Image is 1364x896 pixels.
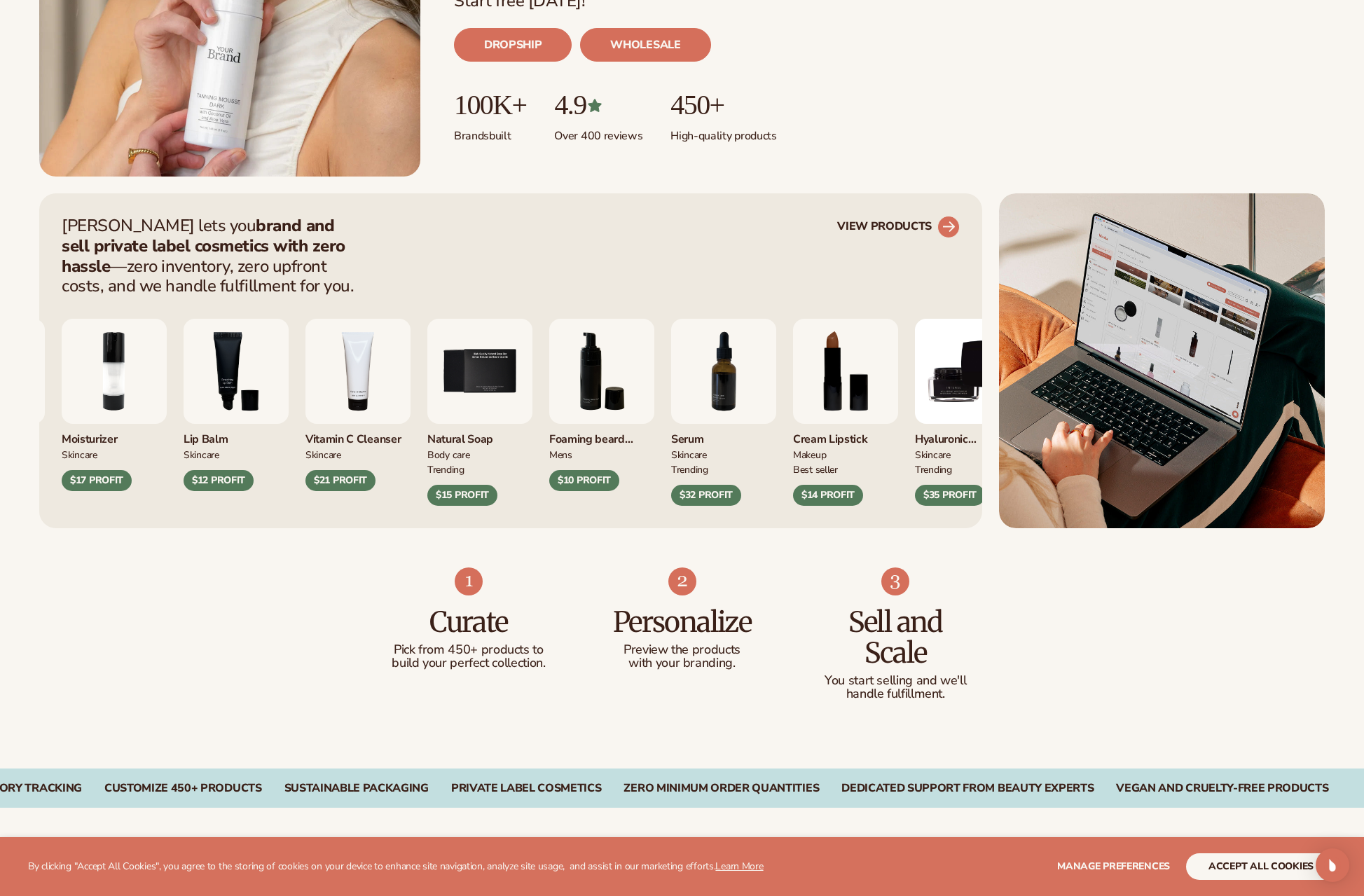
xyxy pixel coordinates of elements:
div: $10 PROFIT [549,470,619,491]
p: Preview the products [603,643,761,657]
div: $15 PROFIT [427,485,497,506]
img: Shopify Image 9 [881,567,909,595]
div: Natural Soap [427,424,532,447]
div: SUSTAINABLE PACKAGING [284,782,429,795]
div: Cream Lipstick [793,424,898,447]
h3: Curate [390,607,548,637]
a: VIEW PRODUCTS [837,216,960,238]
img: Foaming beard wash. [549,319,654,424]
p: By clicking "Accept All Cookies", you agree to the storing of cookies on your device to enhance s... [28,861,764,873]
div: TRENDING [915,462,1020,476]
div: Serum [671,424,776,447]
p: handle fulfillment. [817,687,974,701]
div: ZERO MINIMUM ORDER QUANTITIES [624,782,819,795]
div: Moisturizer [62,424,167,447]
div: Open Intercom Messenger [1316,848,1349,882]
div: $21 PROFIT [305,470,376,491]
button: Manage preferences [1057,853,1170,880]
strong: brand and sell private label cosmetics with zero hassle [62,214,345,277]
img: Moisturizing lotion. [62,319,167,424]
img: Collagen and retinol serum. [671,319,776,424]
div: TRENDING [427,462,532,476]
p: Over 400 reviews [554,120,642,144]
p: High-quality products [670,120,776,144]
div: 9 / 9 [915,319,1020,505]
div: Hyaluronic moisturizer [915,424,1020,447]
div: $17 PROFIT [62,470,132,491]
div: $35 PROFIT [915,485,985,506]
div: Foaming beard wash [549,424,654,447]
a: Learn More [715,860,763,873]
div: MAKEUP [793,447,898,462]
div: Lip Balm [184,424,289,447]
div: Vitamin C Cleanser [305,424,411,447]
div: Vegan and Cruelty-Free Products [1116,782,1328,795]
div: 7 / 9 [671,319,776,505]
div: BEST SELLER [793,462,898,476]
p: You start selling and we'll [817,674,974,688]
p: [PERSON_NAME] lets you —zero inventory, zero upfront costs, and we handle fulfillment for you. [62,216,363,296]
div: SKINCARE [184,447,289,462]
p: 4.9 [554,90,642,120]
p: 100K+ [454,90,526,120]
p: Pick from 450+ products to build your perfect collection. [390,643,548,671]
img: Vitamin c cleanser. [305,319,411,424]
div: TRENDING [671,462,776,476]
img: Smoothing lip balm. [184,319,289,424]
div: $12 PROFIT [184,470,254,491]
h3: Sell and Scale [817,607,974,668]
button: accept all cookies [1186,853,1336,880]
div: 4 / 9 [305,319,411,491]
img: Shopify Image 8 [668,567,696,595]
img: Shopify Image 7 [455,567,483,595]
p: 450+ [670,90,776,120]
div: 6 / 9 [549,319,654,491]
img: Nature bar of soap. [427,319,532,424]
div: SKINCARE [915,447,1020,462]
p: with your branding. [603,656,761,670]
div: $14 PROFIT [793,485,863,506]
div: SKINCARE [62,447,167,462]
div: DEDICATED SUPPORT FROM BEAUTY EXPERTS [841,782,1094,795]
span: Manage preferences [1057,860,1170,873]
div: 8 / 9 [793,319,898,505]
h3: Personalize [603,607,761,637]
p: Brands built [454,120,526,144]
div: 5 / 9 [427,319,532,505]
a: DROPSHIP [454,28,572,62]
div: SKINCARE [671,447,776,462]
div: Skincare [305,447,411,462]
div: $32 PROFIT [671,485,741,506]
img: Shopify Image 5 [999,193,1325,528]
div: PRIVATE LABEL COSMETICS [451,782,602,795]
a: WHOLESALE [580,28,710,62]
img: Luxury cream lipstick. [793,319,898,424]
img: Hyaluronic Moisturizer [915,319,1020,424]
div: mens [549,447,654,462]
div: 3 / 9 [184,319,289,491]
div: BODY Care [427,447,532,462]
div: 2 / 9 [62,319,167,491]
div: CUSTOMIZE 450+ PRODUCTS [104,782,262,795]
